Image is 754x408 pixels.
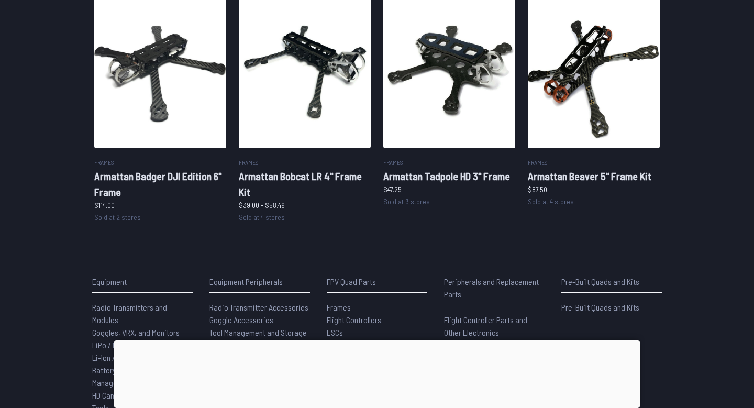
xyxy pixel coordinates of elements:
span: Frames [327,302,351,312]
span: Frames [383,159,403,166]
span: Frames [94,159,114,166]
span: Tool Management and Storage [209,327,307,337]
span: HD Camera Accessories [209,340,286,350]
a: Goggle Accessories [209,314,310,326]
p: $87.50 [528,184,660,195]
a: Frame Parts [444,339,545,351]
span: Goggles, VRX, and Monitors [92,327,180,337]
a: Video Transmitters [327,339,427,351]
p: Equipment [92,275,193,288]
a: Battery Chargers and Power Management [92,364,193,389]
span: LiPo / LiHV Batteries [92,340,159,350]
span: Frames [239,159,259,166]
span: Battery Chargers and Power Management [92,365,183,388]
span: Flight Controller Parts and Other Electronics [444,315,527,337]
span: Radio Transmitter Accessories [209,302,308,312]
span: Sold at 4 stores [239,213,285,222]
p: FPV Quad Parts [327,275,427,288]
span: Video Transmitters [327,340,388,350]
a: Goggles, VRX, and Monitors [92,326,193,339]
span: Sold at 2 stores [94,213,141,222]
span: Goggle Accessories [209,315,273,325]
a: Radio Transmitters and Modules [92,301,193,326]
span: Flight Controllers [327,315,381,325]
a: Li-Ion / NiMH Batteries [92,351,193,364]
iframe: Advertisement [114,340,640,405]
a: HD Camera Accessories [209,339,310,351]
p: Peripherals and Replacement Parts [444,275,545,301]
h2: Armattan Badger DJI Edition 6" Frame [94,168,226,200]
p: Pre-Built Quads and Kits [561,275,662,288]
a: Flight Controller Parts and Other Electronics [444,314,545,339]
a: Pre-Built Quads and Kits [561,301,662,314]
span: HD Cameras [92,390,131,400]
h2: Armattan Tadpole HD 3" Frame [383,168,515,184]
h2: Armattan Beaver 5" Frame Kit [528,168,660,184]
a: Tool Management and Storage [209,326,310,339]
a: Radio Transmitter Accessories [209,301,310,314]
span: Frame Parts [444,340,483,350]
a: HD Cameras [92,389,193,402]
span: Sold at 4 stores [528,197,574,206]
a: ESCs [327,326,427,339]
span: Sold at 3 stores [383,197,430,206]
p: $47.25 [383,184,515,195]
p: $114.00 [94,200,226,211]
span: Radio Transmitters and Modules [92,302,167,325]
span: Pre-Built Quads and Kits [561,302,639,312]
p: $39.00 - $58.49 [239,200,371,211]
a: Frames [327,301,427,314]
a: LiPo / LiHV Batteries [92,339,193,351]
a: Flight Controllers [327,314,427,326]
p: Equipment Peripherals [209,275,310,288]
span: ESCs [327,327,343,337]
h2: Armattan Bobcat LR 4" Frame Kit [239,168,371,200]
span: Frames [528,159,548,166]
span: Li-Ion / NiMH Batteries [92,352,164,362]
